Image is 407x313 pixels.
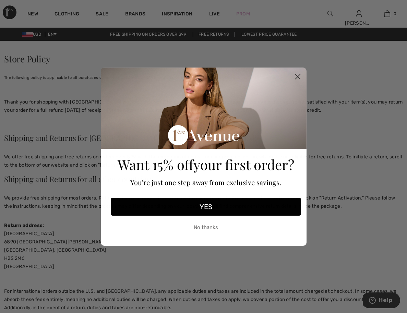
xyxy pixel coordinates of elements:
[111,198,301,216] button: YES
[118,155,193,173] span: Want 15% off
[111,219,301,236] button: No thanks
[130,178,281,187] span: You're just one step away from exclusive savings.
[16,5,30,11] span: Help
[193,155,294,173] span: your first order?
[292,71,304,83] button: Close dialog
